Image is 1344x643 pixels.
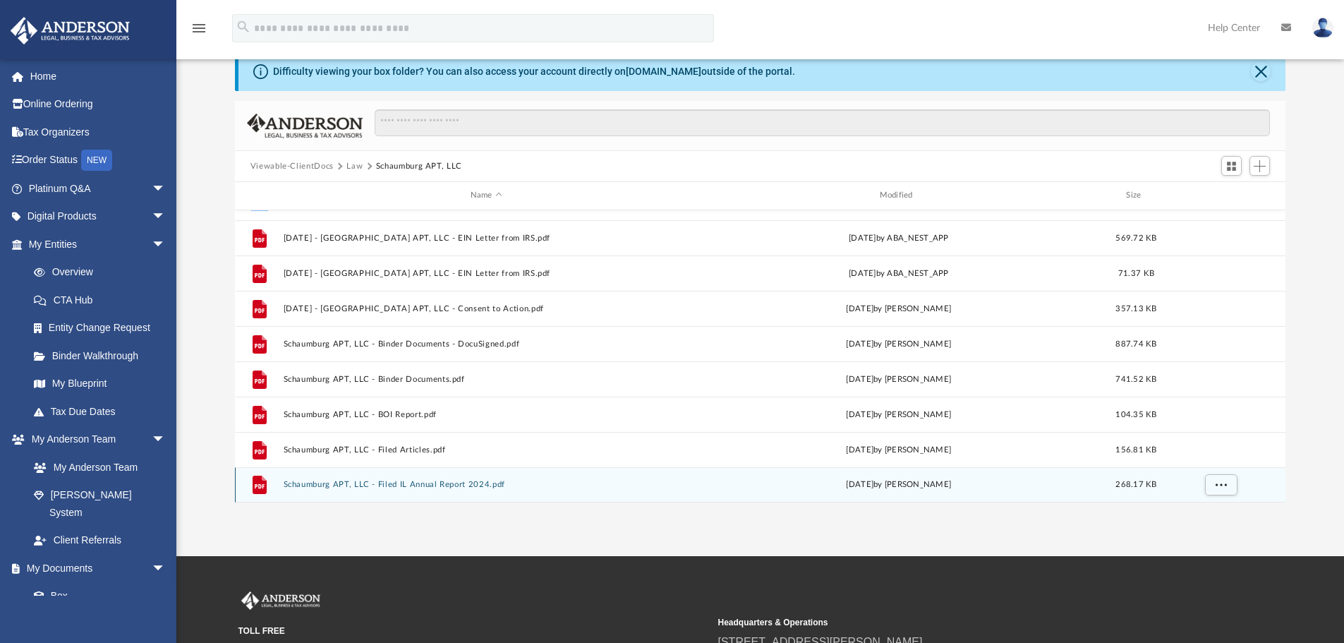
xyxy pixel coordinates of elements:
div: [DATE] by ABA_NEST_APP [696,232,1102,244]
span: arrow_drop_down [152,230,180,259]
a: menu [190,27,207,37]
small: Headquarters & Operations [718,616,1188,629]
span: 887.74 KB [1115,339,1156,347]
a: My Blueprint [20,370,180,398]
button: Schaumburg APT, LLC - Filed Articles.pdf [283,445,689,455]
div: grid [235,210,1286,503]
a: Tax Due Dates [20,397,187,426]
button: [DATE] - [GEOGRAPHIC_DATA] APT, LLC - EIN Letter from IRS.pdf [283,234,689,243]
span: 741.52 KB [1115,375,1156,383]
span: 104.35 KB [1115,410,1156,418]
span: 268.17 KB [1115,481,1156,488]
div: [DATE] by [PERSON_NAME] [696,408,1102,421]
small: TOLL FREE [238,625,708,637]
button: [DATE] - [GEOGRAPHIC_DATA] APT, LLC - EIN Letter from IRS.pdf [283,269,689,278]
div: [DATE] by [PERSON_NAME] [696,443,1102,456]
span: arrow_drop_down [152,174,180,203]
a: Client Referrals [20,527,180,555]
a: My Documentsarrow_drop_down [10,554,180,582]
a: Order StatusNEW [10,146,187,175]
div: id [1170,189,1269,202]
div: [DATE] by [PERSON_NAME] [696,302,1102,315]
button: Add [1249,156,1271,176]
button: Schaumburg APT, LLC [376,160,462,173]
i: menu [190,20,207,37]
button: Schaumburg APT, LLC - BOI Report.pdf [283,410,689,419]
a: Entity Change Request [20,314,187,342]
button: Schaumburg APT, LLC - Binder Documents - DocuSigned.pdf [283,339,689,349]
span: 156.81 KB [1115,445,1156,453]
button: Schaumburg APT, LLC - Filed IL Annual Report 2024.pdf [283,480,689,489]
a: Home [10,62,187,90]
a: Binder Walkthrough [20,342,187,370]
span: arrow_drop_down [152,554,180,583]
a: Platinum Q&Aarrow_drop_down [10,174,187,203]
div: [DATE] by ABA_NEST_APP [696,267,1102,280]
div: [DATE] by [PERSON_NAME] [696,373,1102,385]
a: Tax Organizers [10,118,187,146]
div: NEW [81,150,112,171]
div: Size [1108,189,1164,202]
div: Difficulty viewing your box folder? You can also access your account directly on outside of the p... [273,64,795,79]
button: Law [346,160,363,173]
div: Name [282,189,689,202]
div: id [241,189,277,202]
a: Online Ordering [10,90,187,119]
a: [DOMAIN_NAME] [626,66,701,77]
span: arrow_drop_down [152,203,180,232]
img: User Pic [1312,18,1333,38]
a: Overview [20,258,187,287]
a: My Anderson Team [20,453,173,481]
span: arrow_drop_down [152,426,180,455]
a: Box [20,582,173,611]
span: 357.13 KB [1115,304,1156,312]
div: [DATE] by [PERSON_NAME] [696,479,1102,491]
div: Modified [695,189,1101,202]
a: [PERSON_NAME] System [20,481,180,527]
span: 71.37 KB [1118,269,1154,277]
input: Search files and folders [375,109,1270,136]
a: My Anderson Teamarrow_drop_down [10,426,180,454]
button: More options [1204,474,1237,495]
a: My Entitiesarrow_drop_down [10,230,187,258]
a: CTA Hub [20,286,187,314]
i: search [236,19,251,35]
div: [DATE] by [PERSON_NAME] [696,337,1102,350]
img: Anderson Advisors Platinum Portal [238,591,323,610]
button: Schaumburg APT, LLC - Binder Documents.pdf [283,375,689,384]
button: Viewable-ClientDocs [250,160,334,173]
button: Close [1251,61,1271,81]
button: [DATE] - [GEOGRAPHIC_DATA] APT, LLC - Consent to Action.pdf [283,304,689,313]
button: Switch to Grid View [1221,156,1242,176]
img: Anderson Advisors Platinum Portal [6,17,134,44]
span: 569.72 KB [1115,234,1156,241]
a: Digital Productsarrow_drop_down [10,203,187,231]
